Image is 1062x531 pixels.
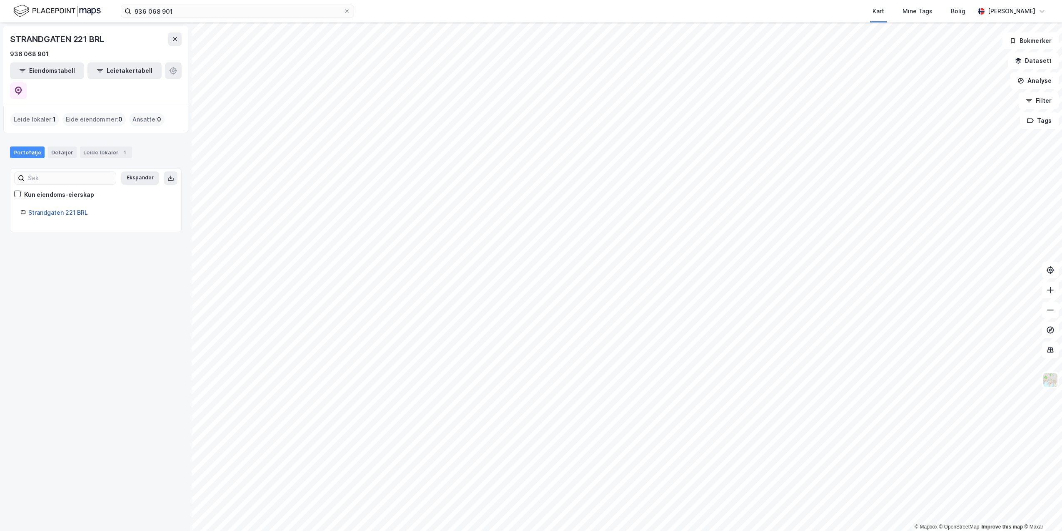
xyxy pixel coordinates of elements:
[10,49,49,59] div: 936 068 901
[939,524,980,530] a: OpenStreetMap
[982,524,1023,530] a: Improve this map
[902,6,932,16] div: Mine Tags
[1042,372,1058,388] img: Z
[118,114,122,124] span: 0
[157,114,161,124] span: 0
[80,146,132,158] div: Leide lokaler
[1019,92,1059,109] button: Filter
[28,209,88,216] a: Strandgaten 221 BRL
[951,6,965,16] div: Bolig
[62,113,126,126] div: Eide eiendommer :
[13,4,101,18] img: logo.f888ab2527a4732fd821a326f86c7f29.svg
[1020,491,1062,531] iframe: Chat Widget
[131,5,344,17] input: Søk på adresse, matrikkel, gårdeiere, leietakere eller personer
[25,172,116,184] input: Søk
[120,148,129,156] div: 1
[873,6,884,16] div: Kart
[10,113,59,126] div: Leide lokaler :
[988,6,1035,16] div: [PERSON_NAME]
[53,114,56,124] span: 1
[121,171,159,185] button: Ekspander
[1008,52,1059,69] button: Datasett
[1002,32,1059,49] button: Bokmerker
[10,62,84,79] button: Eiendomstabell
[915,524,937,530] a: Mapbox
[24,190,94,200] div: Kun eiendoms-eierskap
[10,32,106,46] div: STRANDGATEN 221 BRL
[87,62,162,79] button: Leietakertabell
[1010,72,1059,89] button: Analyse
[10,146,45,158] div: Portefølje
[48,146,77,158] div: Detaljer
[129,113,165,126] div: Ansatte :
[1020,112,1059,129] button: Tags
